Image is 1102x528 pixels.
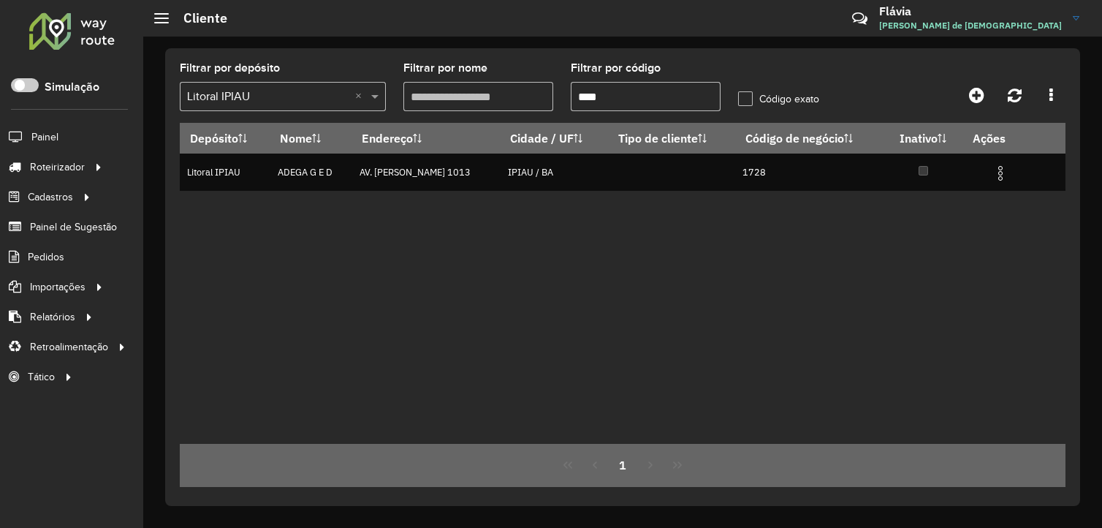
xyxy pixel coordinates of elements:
th: Cidade / UF [500,123,608,154]
th: Depósito [180,123,270,154]
h2: Cliente [169,10,227,26]
span: Relatórios [30,309,75,325]
label: Código exato [738,91,819,107]
th: Ações [962,123,1050,154]
span: Painel de Sugestão [30,219,117,235]
label: Filtrar por código [571,59,661,77]
th: Inativo [884,123,962,154]
span: Retroalimentação [30,339,108,355]
span: Painel [31,129,58,145]
a: Contato Rápido [844,3,875,34]
span: Cadastros [28,189,73,205]
th: Código de negócio [735,123,884,154]
label: Filtrar por depósito [180,59,280,77]
td: 1728 [735,154,884,191]
th: Nome [270,123,351,154]
td: AV. [PERSON_NAME] 1013 [352,154,500,191]
span: Roteirizador [30,159,85,175]
td: Litoral IPIAU [180,154,270,191]
td: IPIAU / BA [500,154,608,191]
button: 1 [609,451,636,479]
span: [PERSON_NAME] de [DEMOGRAPHIC_DATA] [879,19,1062,32]
span: Pedidos [28,249,64,265]
span: Importações [30,279,85,295]
h3: Flávia [879,4,1062,18]
th: Tipo de cliente [608,123,735,154]
span: Tático [28,369,55,385]
span: Clear all [355,88,368,105]
td: ADEGA G E D [270,154,351,191]
label: Filtrar por nome [403,59,487,77]
th: Endereço [352,123,500,154]
label: Simulação [45,78,99,96]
